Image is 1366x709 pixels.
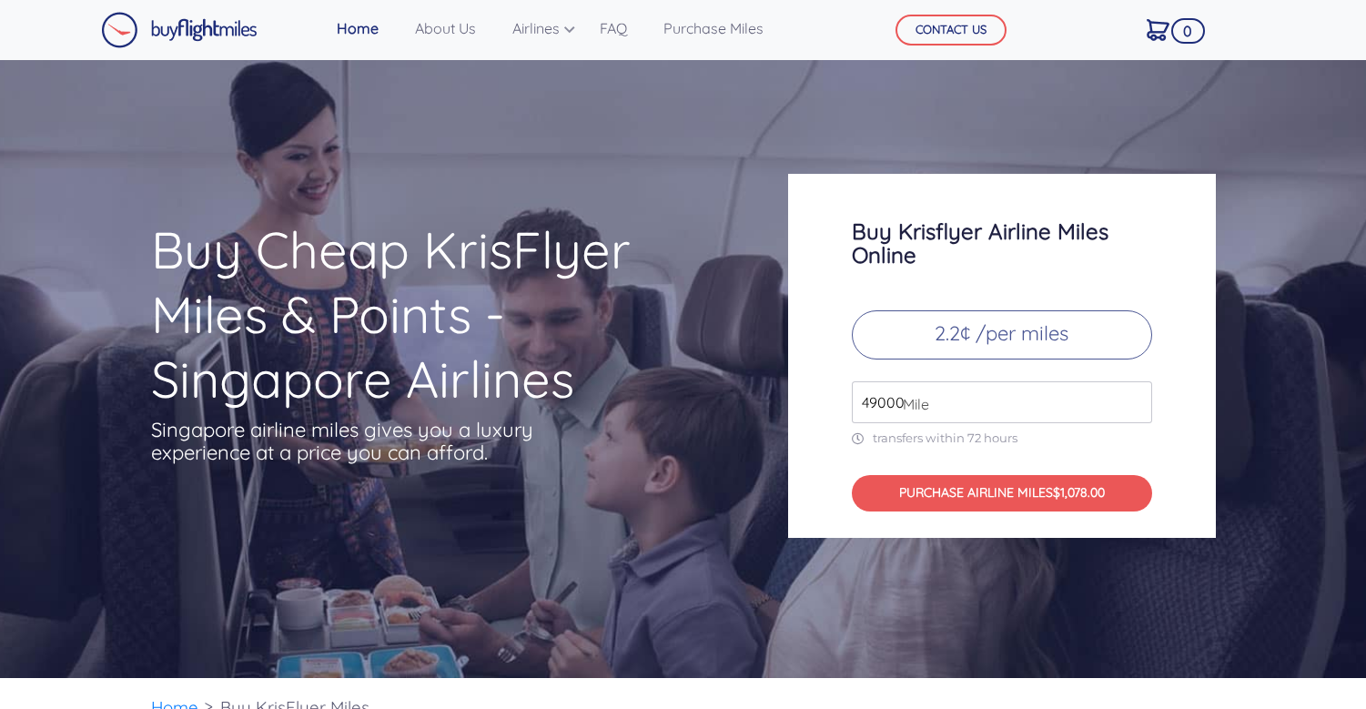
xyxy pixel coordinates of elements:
[852,430,1152,446] p: transfers within 72 hours
[329,10,386,46] a: Home
[852,475,1152,512] button: PURCHASE AIRLINE MILES$1,078.00
[852,310,1152,360] p: 2.2¢ /per miles
[1053,484,1105,501] span: $1,078.00
[656,10,771,46] a: Purchase Miles
[852,219,1152,267] h3: Buy Krisflyer Airline Miles Online
[101,12,258,48] img: Buy Flight Miles Logo
[151,419,561,464] p: Singapore airline miles gives you a luxury experience at a price you can afford.
[1147,19,1169,41] img: Cart
[101,7,258,53] a: Buy Flight Miles Logo
[895,15,1007,46] button: CONTACT US
[1171,18,1205,44] span: 0
[151,218,717,411] h1: Buy Cheap KrisFlyer Miles & Points - Singapore Airlines
[408,10,483,46] a: About Us
[592,10,634,46] a: FAQ
[1139,10,1177,48] a: 0
[505,10,571,46] a: Airlines
[894,393,929,415] span: Mile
